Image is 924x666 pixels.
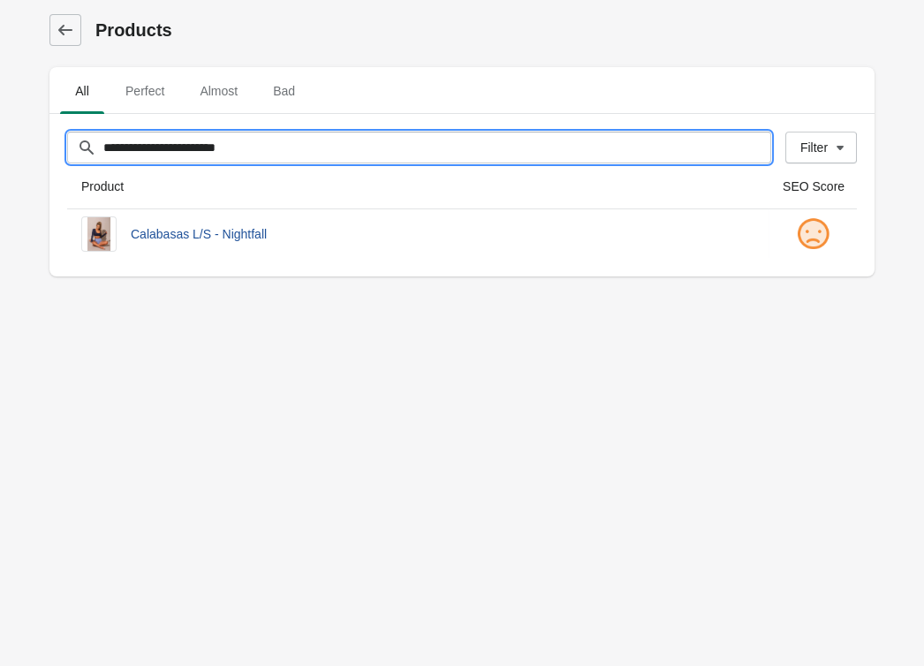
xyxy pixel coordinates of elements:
[111,75,178,107] span: Perfect
[785,132,857,163] button: Filter
[769,163,857,209] th: SEO Score
[182,68,255,114] button: Almost
[108,68,182,114] button: Perfect
[95,18,875,42] h1: Products
[255,68,313,114] button: Bad
[800,140,828,155] div: Filter
[67,163,769,209] th: Product
[60,75,104,107] span: All
[259,75,309,107] span: Bad
[131,225,754,243] a: Calabasas L/S - Nightfall
[186,75,252,107] span: Almost
[57,68,108,114] button: All
[795,216,830,252] img: sad.png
